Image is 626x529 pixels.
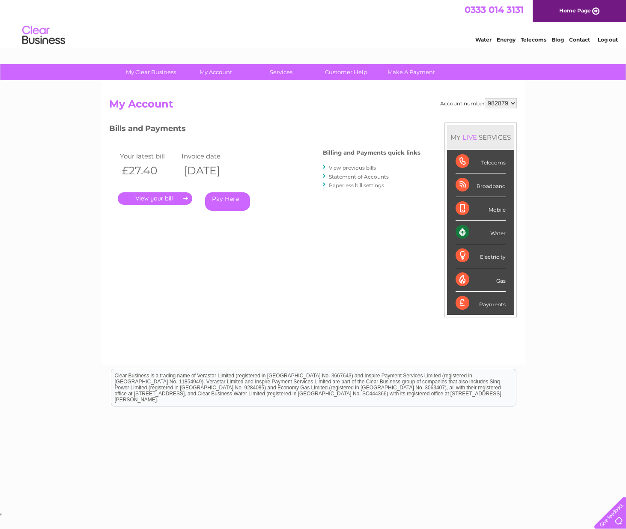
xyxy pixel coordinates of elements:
[376,64,447,80] a: Make A Payment
[475,36,492,43] a: Water
[329,164,376,171] a: View previous bills
[456,292,506,315] div: Payments
[311,64,382,80] a: Customer Help
[118,150,179,162] td: Your latest bill
[109,98,517,114] h2: My Account
[456,197,506,221] div: Mobile
[118,162,179,179] th: £27.40
[22,22,66,48] img: logo.png
[111,5,516,42] div: Clear Business is a trading name of Verastar Limited (registered in [GEOGRAPHIC_DATA] No. 3667643...
[456,244,506,268] div: Electricity
[116,64,186,80] a: My Clear Business
[246,64,316,80] a: Services
[179,162,241,179] th: [DATE]
[456,150,506,173] div: Telecoms
[329,182,384,188] a: Paperless bill settings
[598,36,618,43] a: Log out
[456,221,506,244] div: Water
[465,4,524,15] a: 0333 014 3131
[521,36,546,43] a: Telecoms
[447,125,514,149] div: MY SERVICES
[179,150,241,162] td: Invoice date
[205,192,250,211] a: Pay Here
[440,98,517,108] div: Account number
[109,123,420,137] h3: Bills and Payments
[118,192,192,205] a: .
[456,268,506,292] div: Gas
[456,173,506,197] div: Broadband
[569,36,590,43] a: Contact
[461,133,479,141] div: LIVE
[329,173,389,180] a: Statement of Accounts
[497,36,516,43] a: Energy
[551,36,564,43] a: Blog
[323,149,420,156] h4: Billing and Payments quick links
[181,64,251,80] a: My Account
